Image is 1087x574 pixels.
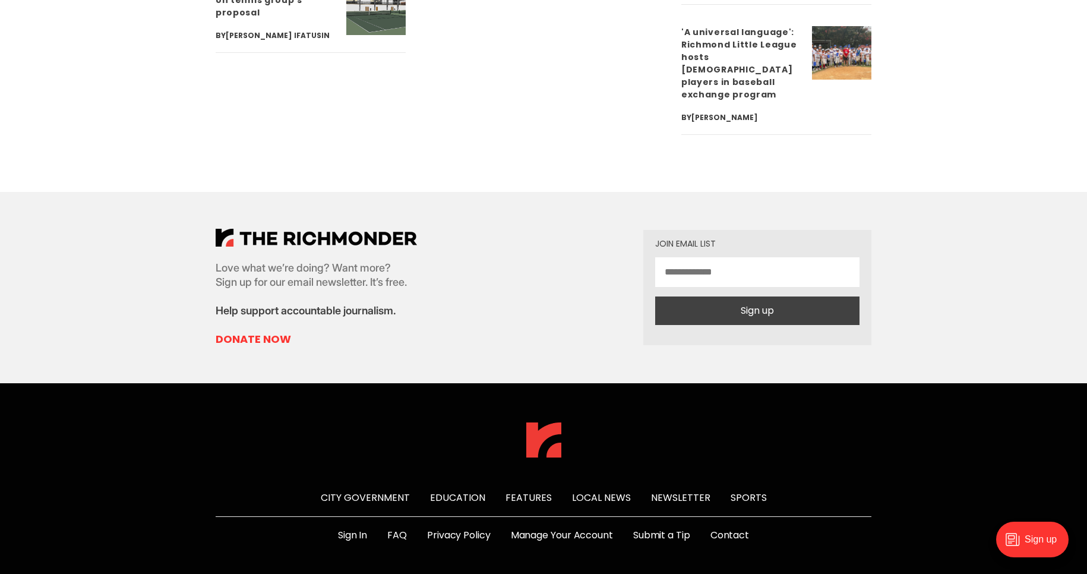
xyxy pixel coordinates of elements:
[226,30,330,40] a: [PERSON_NAME] Ifatusin
[505,491,552,504] a: Features
[691,112,758,122] a: [PERSON_NAME]
[526,422,561,458] img: The Richmonder
[572,491,631,504] a: Local News
[986,516,1087,574] iframe: portal-trigger
[655,239,860,248] div: Join email list
[655,297,860,325] button: Sign up
[710,528,749,543] a: Contact
[338,528,367,543] a: Sign In
[387,528,407,543] a: FAQ
[633,528,690,543] a: Submit a Tip
[511,528,613,543] a: Manage Your Account
[681,26,797,100] a: 'A universal language': Richmond Little League hosts [DEMOGRAPHIC_DATA] players in baseball excha...
[216,261,417,289] p: Love what we’re doing? Want more? Sign up for our email newsletter. It’s free.
[216,304,417,318] p: Help support accountable journalism.
[216,332,417,346] a: Donate Now
[216,29,337,43] div: By
[427,528,491,543] a: Privacy Policy
[731,491,767,504] a: Sports
[430,491,485,504] a: Education
[681,111,802,125] div: By
[651,491,710,504] a: Newsletter
[216,229,417,247] img: The Richmonder Logo
[812,26,871,80] img: 'A universal language': Richmond Little League hosts Japanese players in baseball exchange program
[321,491,410,504] a: City Government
